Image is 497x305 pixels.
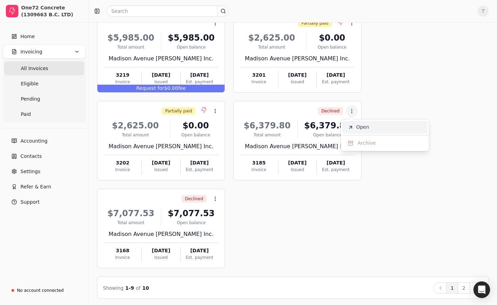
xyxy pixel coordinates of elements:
[142,79,180,85] div: Issued
[302,20,329,26] span: Partially paid
[446,282,458,294] button: 1
[104,167,141,173] div: Invoice
[321,108,340,114] span: Declined
[104,132,167,138] div: Total amount
[3,284,86,297] a: No account connected
[3,29,86,43] a: Home
[240,167,278,173] div: Invoice
[104,247,141,254] div: 3168
[21,80,38,87] span: Eligible
[185,196,203,202] span: Declined
[164,32,218,44] div: $5,985.00
[104,254,141,261] div: Invoice
[136,85,164,91] span: Request for
[473,281,490,298] div: Open Intercom Messenger
[3,180,86,194] button: Refer & Earn
[3,149,86,163] a: Contacts
[240,159,278,167] div: 3185
[165,108,192,114] span: Partially paid
[3,45,86,59] button: Invoicing
[164,220,218,226] div: Open balance
[309,44,355,50] div: Open balance
[300,119,355,132] div: $6,379.80
[20,183,51,190] span: Refer & Earn
[240,44,303,50] div: Total amount
[4,61,84,75] a: All Invoices
[317,159,355,167] div: [DATE]
[173,132,218,138] div: Open balance
[142,159,180,167] div: [DATE]
[104,119,167,132] div: $2,625.00
[178,85,186,91] span: fee
[142,71,180,79] div: [DATE]
[20,198,40,206] span: Support
[181,79,218,85] div: Est. payment
[20,153,42,160] span: Contacts
[181,167,218,173] div: Est. payment
[17,287,64,294] div: No account connected
[181,254,218,261] div: Est. payment
[142,285,149,291] span: 10
[21,65,48,72] span: All Invoices
[104,79,141,85] div: Invoice
[142,167,180,173] div: Issued
[278,79,316,85] div: Issued
[142,247,180,254] div: [DATE]
[240,119,294,132] div: $6,379.80
[4,77,84,91] a: Eligible
[21,95,40,103] span: Pending
[20,137,47,145] span: Accounting
[278,159,316,167] div: [DATE]
[240,71,278,79] div: 3201
[20,168,40,175] span: Settings
[181,247,218,254] div: [DATE]
[317,71,355,79] div: [DATE]
[278,71,316,79] div: [DATE]
[309,32,355,44] div: $0.00
[125,285,134,291] span: 1 - 9
[356,124,369,131] span: Open
[21,111,31,118] span: Paid
[278,167,316,173] div: Issued
[104,71,141,79] div: 3219
[300,132,355,138] div: Open balance
[97,85,225,92] div: $0.00
[317,167,355,173] div: Est. payment
[20,48,42,56] span: Invoicing
[3,134,86,148] a: Accounting
[4,107,84,121] a: Paid
[3,164,86,178] a: Settings
[181,159,218,167] div: [DATE]
[358,139,376,147] span: Archive
[4,92,84,106] a: Pending
[240,142,355,151] div: Madison Avenue [PERSON_NAME] Inc.
[164,207,218,220] div: $7,077.53
[240,132,294,138] div: Total amount
[3,195,86,209] button: Support
[104,44,158,50] div: Total amount
[164,44,218,50] div: Open balance
[104,54,218,63] div: Madison Avenue [PERSON_NAME] Inc.
[240,79,278,85] div: Invoice
[317,79,355,85] div: Est. payment
[21,4,82,18] div: One72 Concrete (1309663 B.C. LTD)
[478,6,489,17] button: T
[181,71,218,79] div: [DATE]
[104,142,218,151] div: Madison Avenue [PERSON_NAME] Inc.
[136,285,141,291] span: of
[20,33,35,40] span: Home
[104,230,218,238] div: Madison Avenue [PERSON_NAME] Inc.
[173,119,218,132] div: $0.00
[103,285,123,291] span: Showing
[142,254,180,261] div: Issued
[458,282,470,294] button: 2
[107,6,229,17] input: Search
[240,32,303,44] div: $2,625.00
[104,159,141,167] div: 3202
[240,54,355,63] div: Madison Avenue [PERSON_NAME] Inc.
[104,32,158,44] div: $5,985.00
[104,220,158,226] div: Total amount
[104,207,158,220] div: $7,077.53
